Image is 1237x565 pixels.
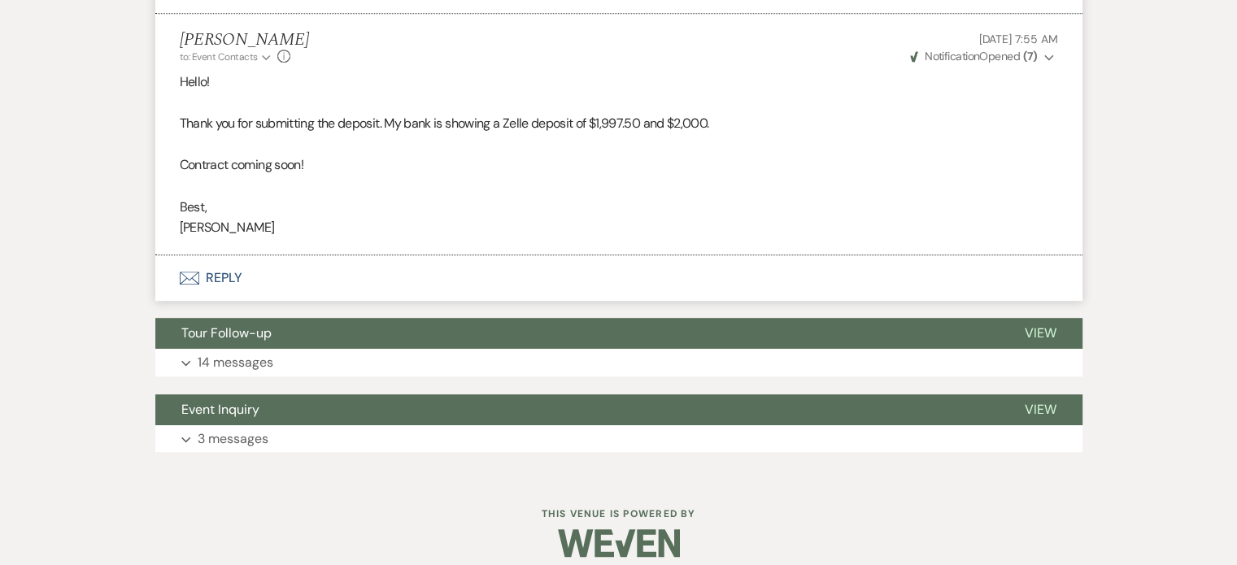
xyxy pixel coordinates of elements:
[180,154,1058,176] p: Contract coming soon!
[180,50,258,63] span: to: Event Contacts
[1025,324,1056,341] span: View
[181,324,272,341] span: Tour Follow-up
[1022,49,1037,63] strong: ( 7 )
[999,394,1082,425] button: View
[978,32,1057,46] span: [DATE] 7:55 AM
[908,48,1058,65] button: NotificationOpened (7)
[180,113,1058,134] p: Thank you for submitting the deposit. My bank is showing a Zelle deposit of $1,997.50 and $2,000.
[910,49,1038,63] span: Opened
[155,425,1082,453] button: 3 messages
[155,318,999,349] button: Tour Follow-up
[198,428,268,450] p: 3 messages
[198,352,273,373] p: 14 messages
[155,349,1082,376] button: 14 messages
[181,401,259,418] span: Event Inquiry
[180,197,1058,218] p: Best,
[1025,401,1056,418] span: View
[925,49,979,63] span: Notification
[180,30,309,50] h5: [PERSON_NAME]
[999,318,1082,349] button: View
[180,72,1058,93] p: Hello!
[155,394,999,425] button: Event Inquiry
[155,255,1082,301] button: Reply
[180,217,1058,238] p: [PERSON_NAME]
[180,50,273,64] button: to: Event Contacts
